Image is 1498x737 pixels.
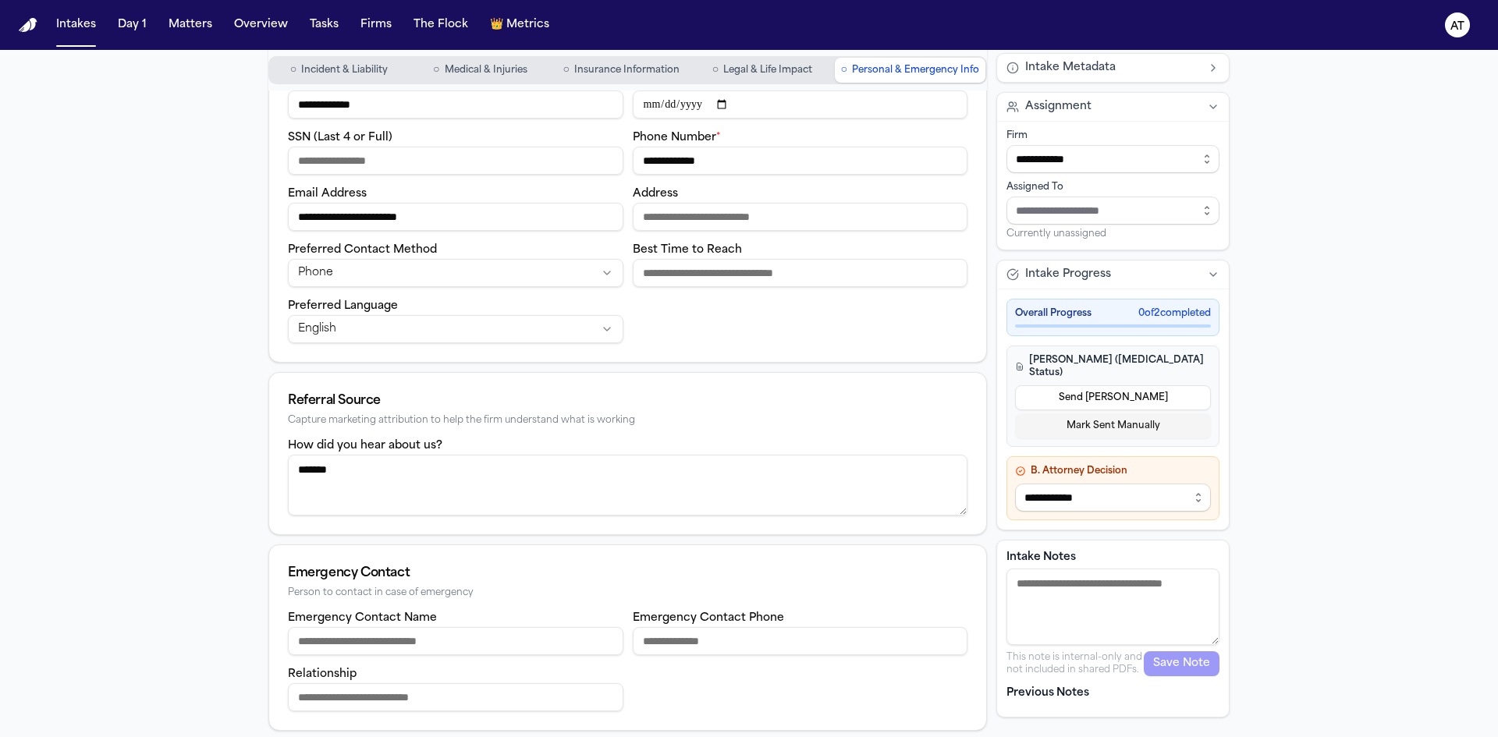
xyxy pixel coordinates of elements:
button: Tasks [304,11,345,39]
input: Best time to reach [633,259,968,287]
button: Go to Medical & Injuries [411,58,549,83]
label: Best Time to Reach [633,244,742,256]
button: Day 1 [112,11,153,39]
div: Assigned To [1006,181,1219,193]
label: How did you hear about us? [288,440,442,452]
div: Referral Source [288,392,967,410]
button: Overview [228,11,294,39]
input: Emergency contact phone [633,627,968,655]
button: Go to Personal & Emergency Info [835,58,985,83]
input: Address [633,203,968,231]
a: Home [19,18,37,33]
span: ○ [433,62,439,78]
label: SSN (Last 4 or Full) [288,132,392,144]
span: Personal & Emergency Info [852,64,979,76]
div: Emergency Contact [288,564,967,583]
button: Go to Legal & Life Impact [694,58,832,83]
label: Phone Number [633,132,721,144]
p: Previous Notes [1006,686,1219,701]
button: Firms [354,11,398,39]
input: Emergency contact name [288,627,623,655]
span: 0 of 2 completed [1138,307,1211,320]
span: Medical & Injuries [445,64,527,76]
div: Capture marketing attribution to help the firm understand what is working [288,415,967,427]
span: ○ [290,62,296,78]
div: Person to contact in case of emergency [288,587,967,599]
input: Phone number [633,147,968,175]
button: Intake Metadata [997,54,1229,82]
span: Legal & Life Impact [723,64,812,76]
button: Intakes [50,11,102,39]
button: Send [PERSON_NAME] [1015,385,1211,410]
button: Matters [162,11,218,39]
p: This note is internal-only and not included in shared PDFs. [1006,651,1144,676]
span: Intake Metadata [1025,60,1116,76]
span: ○ [563,62,569,78]
label: Preferred Language [288,300,398,312]
span: Insurance Information [574,64,680,76]
label: Address [633,188,678,200]
span: Incident & Liability [301,64,388,76]
button: Go to Insurance Information [552,58,690,83]
input: Select firm [1006,145,1219,173]
input: Assign to staff member [1006,197,1219,225]
input: Email address [288,203,623,231]
label: Preferred Contact Method [288,244,437,256]
h4: B. Attorney Decision [1015,465,1211,477]
button: Assignment [997,93,1229,121]
input: Full name [288,90,623,119]
label: Relationship [288,668,357,680]
button: Intake Progress [997,260,1229,289]
label: Emergency Contact Name [288,612,437,624]
span: Intake Progress [1025,267,1111,282]
div: Firm [1006,129,1219,142]
label: Email Address [288,188,367,200]
h4: [PERSON_NAME] ([MEDICAL_DATA] Status) [1015,354,1211,379]
span: Overall Progress [1015,307,1092,320]
label: Intake Notes [1006,550,1219,565]
button: crownMetrics [484,11,556,39]
span: Assignment [1025,99,1092,115]
span: ○ [712,62,719,78]
button: Mark Sent Manually [1015,413,1211,438]
input: Emergency contact relationship [288,683,623,711]
input: Date of birth [633,90,968,119]
textarea: Intake notes [1006,569,1219,645]
span: ○ [841,62,847,78]
label: Emergency Contact Phone [633,612,784,624]
span: Currently unassigned [1006,228,1106,240]
input: SSN [288,147,623,175]
button: Go to Incident & Liability [270,58,408,83]
img: Finch Logo [19,18,37,33]
button: The Flock [407,11,474,39]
